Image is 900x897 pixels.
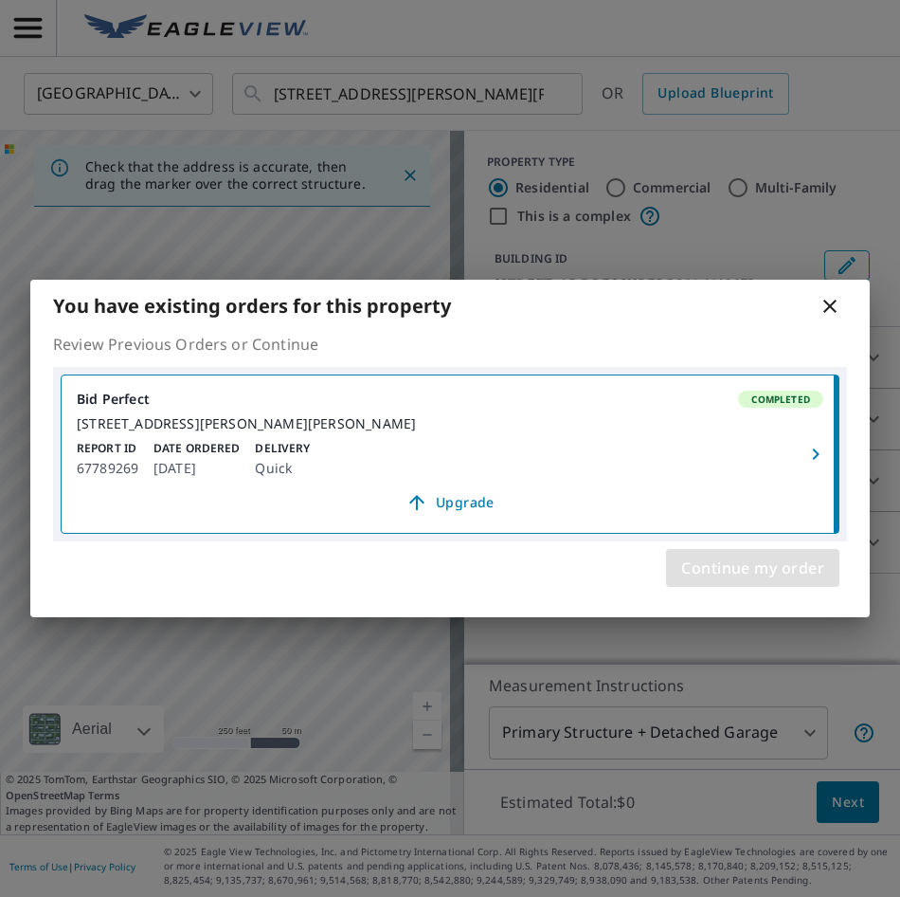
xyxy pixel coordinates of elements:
[53,293,451,319] b: You have existing orders for this property
[255,457,310,480] p: Quick
[255,440,310,457] p: Delivery
[77,457,138,480] p: 67789269
[77,440,138,457] p: Report ID
[77,487,823,518] a: Upgrade
[53,333,847,356] p: Review Previous Orders or Continue
[62,375,838,533] a: Bid PerfectCompleted[STREET_ADDRESS][PERSON_NAME][PERSON_NAME]Report ID67789269Date Ordered[DATE]...
[153,440,240,457] p: Date Ordered
[153,457,240,480] p: [DATE]
[88,491,812,514] span: Upgrade
[77,415,823,432] div: [STREET_ADDRESS][PERSON_NAME][PERSON_NAME]
[666,549,839,587] button: Continue my order
[77,391,823,408] div: Bid Perfect
[681,555,824,581] span: Continue my order
[740,393,821,406] span: Completed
